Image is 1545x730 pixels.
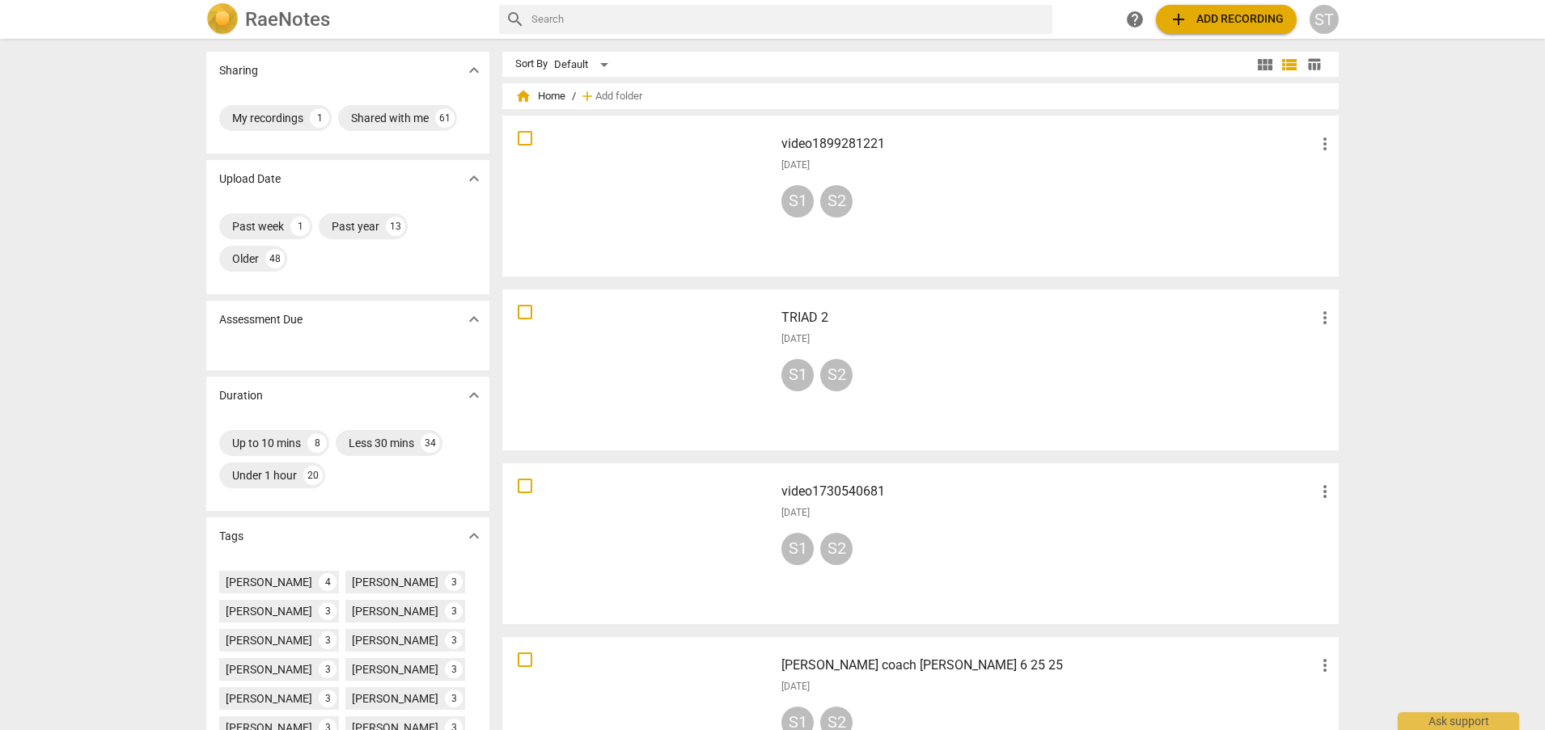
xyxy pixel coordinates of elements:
div: Older [232,251,259,267]
div: 1 [310,108,329,128]
div: 34 [421,433,440,453]
button: Show more [462,167,486,191]
span: Home [515,88,565,104]
p: Tags [219,528,243,545]
div: [PERSON_NAME] [352,632,438,648]
div: 13 [386,217,405,236]
div: [PERSON_NAME] [352,603,438,619]
p: Assessment Due [219,311,303,328]
div: 3 [319,602,337,620]
span: more_vert [1315,308,1335,327]
input: Search [531,6,1046,32]
span: add [579,88,595,104]
button: Show more [462,307,486,331]
span: / [572,91,576,103]
span: [DATE] [781,680,810,694]
a: video1899281221[DATE]S1S2 [508,121,1333,271]
button: Tile view [1253,53,1277,77]
p: Duration [219,387,263,404]
span: Add recording [1169,10,1284,29]
button: Show more [462,58,486,82]
span: [DATE] [781,506,810,520]
div: 48 [265,249,285,268]
span: table_chart [1306,57,1322,72]
div: 3 [445,602,463,620]
div: [PERSON_NAME] [226,661,312,677]
div: 3 [319,631,337,649]
div: Default [554,52,614,78]
div: Ask support [1398,712,1519,730]
div: Shared with me [351,110,429,126]
div: Up to 10 mins [232,435,301,451]
div: 3 [445,573,463,591]
h3: video1730540681 [781,482,1315,501]
div: Past week [232,218,284,234]
span: [DATE] [781,332,810,346]
div: S2 [820,185,853,217]
span: expand_more [464,310,484,329]
h3: TRIAD 2 [781,308,1315,327]
div: Sort By [515,58,548,70]
div: 4 [319,573,337,591]
button: ST [1310,5,1339,34]
h3: video1899281221 [781,134,1315,154]
div: [PERSON_NAME] [226,690,312,707]
span: expand_more [464,386,484,405]
div: 3 [445,631,463,649]
p: Upload Date [219,171,281,188]
div: 1 [290,217,310,236]
span: expand_more [464,169,484,188]
img: Logo [206,3,239,36]
span: add [1169,10,1188,29]
div: [PERSON_NAME] [226,632,312,648]
span: view_list [1280,55,1299,74]
div: S1 [781,533,814,565]
div: 3 [445,690,463,707]
span: home [515,88,531,104]
div: [PERSON_NAME] [352,574,438,590]
div: 3 [445,660,463,678]
button: Upload [1156,5,1297,34]
a: LogoRaeNotes [206,3,486,36]
button: Table view [1302,53,1326,77]
div: 20 [303,466,323,485]
div: [PERSON_NAME] [352,690,438,707]
p: Sharing [219,62,258,79]
a: video1730540681[DATE]S1S2 [508,469,1333,618]
span: more_vert [1315,482,1335,501]
div: Past year [332,218,379,234]
div: 61 [435,108,455,128]
h3: Caroline coach Lara 6 25 25 [781,656,1315,675]
span: [DATE] [781,158,810,172]
button: Show more [462,524,486,548]
div: S1 [781,359,814,391]
div: [PERSON_NAME] [226,574,312,590]
div: 3 [319,660,337,678]
div: Under 1 hour [232,467,297,483]
h2: RaeNotes [245,8,330,31]
span: more_vert [1315,134,1335,154]
span: help [1125,10,1145,29]
div: Less 30 mins [349,435,414,451]
span: view_module [1255,55,1275,74]
a: Help [1120,5,1149,34]
div: [PERSON_NAME] [226,603,312,619]
div: [PERSON_NAME] [352,661,438,677]
span: more_vert [1315,656,1335,675]
div: 8 [307,433,327,453]
button: Show more [462,383,486,407]
a: TRIAD 2[DATE]S1S2 [508,295,1333,445]
div: S2 [820,533,853,565]
div: S2 [820,359,853,391]
button: List view [1277,53,1302,77]
div: My recordings [232,110,303,126]
div: S1 [781,185,814,217]
span: Add folder [595,91,642,103]
span: expand_more [464,61,484,80]
span: expand_more [464,526,484,546]
span: search [506,10,525,29]
div: 3 [319,690,337,707]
